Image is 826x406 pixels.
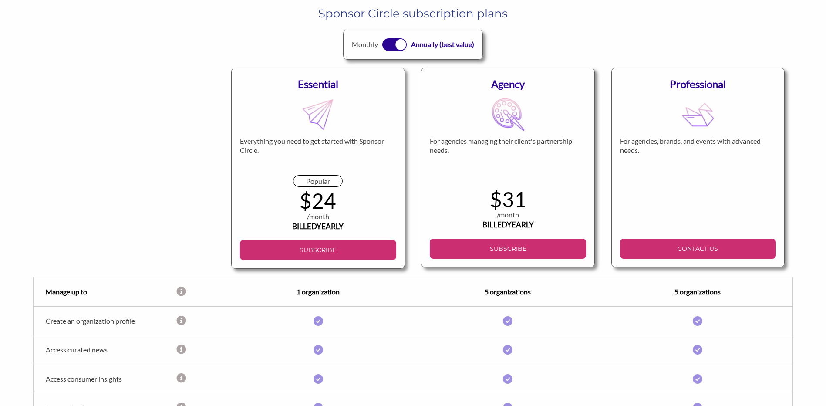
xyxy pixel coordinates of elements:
p: SUBSCRIBE [243,244,392,257]
div: $31 [430,189,586,210]
img: i [503,316,512,326]
span: YEARLY [317,222,344,231]
span: YEARLY [507,220,534,229]
div: Annually (best value) [411,39,474,50]
a: SUBSCRIBE [240,240,396,260]
div: BILLED [240,223,396,230]
img: MDB8YWNjdF8xRVMyQnVKcDI4S0FlS2M5fGZsX2xpdmVfZ2hUeW9zQmppQkJrVklNa3k3WGg1bXBx00WCYLTg8d [301,98,334,131]
div: For agencies, brands, and events with advanced needs. [620,137,776,175]
h1: Sponsor Circle subscription plans [71,6,755,21]
div: Agency [430,76,586,92]
img: MDB8YWNjdF8xRVMyQnVKcDI4S0FlS2M5fGZsX2xpdmVfa1QzbGg0YzRNa2NWT1BDV21CQUZza1Zs0031E1MQed [492,98,525,131]
div: Create an organization profile [34,317,176,325]
img: i [693,316,702,326]
div: $24 [240,190,396,211]
div: 5 organizations [413,287,603,297]
div: 5 organizations [603,287,792,297]
div: Popular [293,175,343,187]
p: SUBSCRIBE [433,242,582,255]
img: i [314,316,323,326]
div: For agencies managing their client's partnership needs. [430,137,586,175]
img: i [314,374,323,384]
div: Professional [620,76,776,92]
p: CONTACT US [624,242,772,255]
img: i [503,345,512,355]
img: i [314,345,323,355]
span: /month [307,212,329,220]
div: BILLED [430,221,586,229]
img: i [693,374,702,384]
a: CONTACT US [620,239,776,259]
div: Essential [240,76,396,92]
div: Access consumer insights [34,375,176,383]
div: 1 organization [223,287,413,297]
div: Manage up to [34,287,176,297]
span: /month [497,210,519,219]
div: Access curated news [34,345,176,354]
img: i [693,345,702,355]
a: SUBSCRIBE [430,239,586,259]
div: Everything you need to get started with Sponsor Circle. [240,137,396,175]
div: Monthly [352,39,378,50]
img: i [503,374,512,384]
img: MDB8YWNjdF8xRVMyQnVKcDI4S0FlS2M5fGZsX2xpdmVfemZLY1VLQ1l3QUkzM2FycUE0M0ZwaXNX00M5cMylX0 [681,98,715,131]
